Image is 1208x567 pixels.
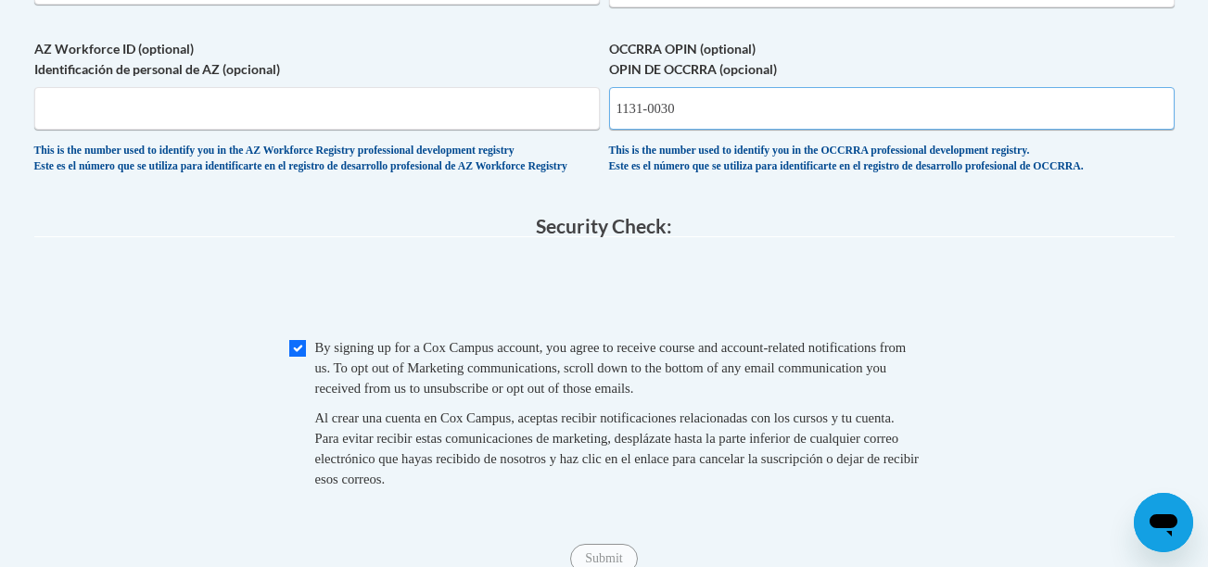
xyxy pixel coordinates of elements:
[609,144,1175,174] div: This is the number used to identify you in the OCCRRA professional development registry. Este es ...
[315,410,919,486] span: Al crear una cuenta en Cox Campus, aceptas recibir notificaciones relacionadas con los cursos y t...
[464,256,745,328] iframe: reCAPTCHA
[34,144,600,174] div: This is the number used to identify you in the AZ Workforce Registry professional development reg...
[609,39,1175,80] label: OCCRRA OPIN (optional) OPIN DE OCCRRA (opcional)
[536,214,672,237] span: Security Check:
[34,39,600,80] label: AZ Workforce ID (optional) Identificación de personal de AZ (opcional)
[315,340,907,396] span: By signing up for a Cox Campus account, you agree to receive course and account-related notificat...
[1134,493,1193,552] iframe: Button to launch messaging window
